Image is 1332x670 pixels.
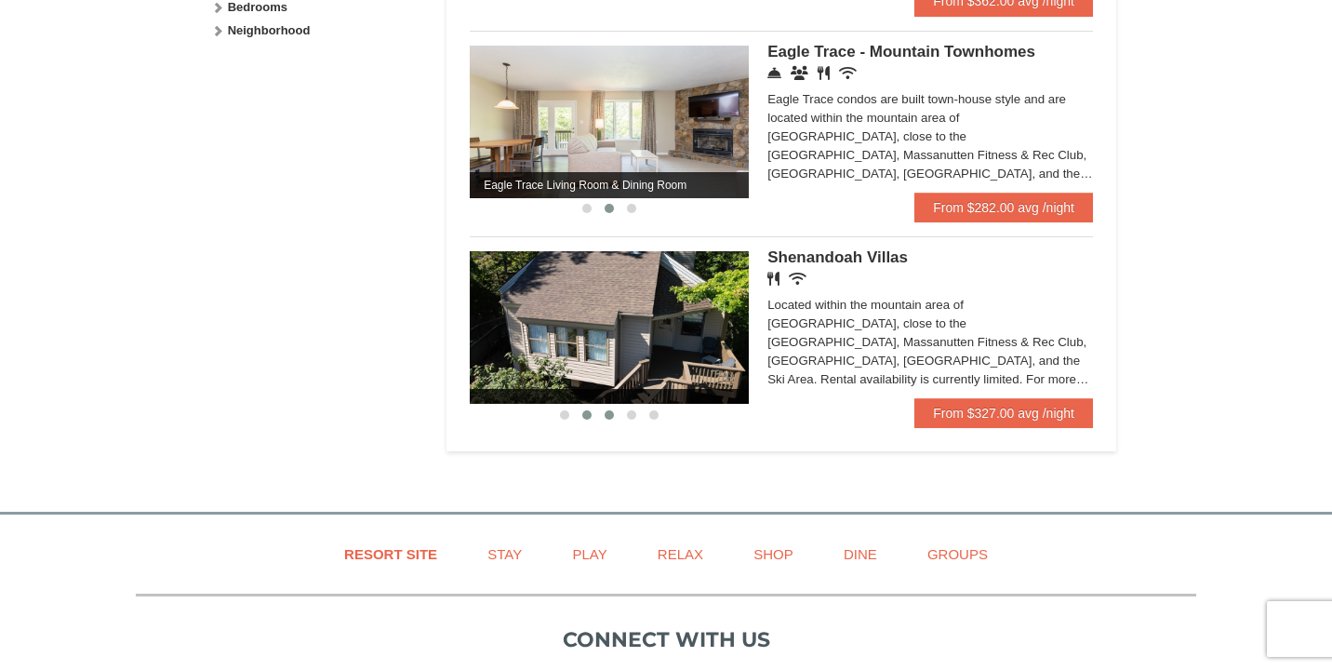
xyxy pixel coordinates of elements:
[549,533,630,575] a: Play
[791,66,808,80] i: Conference Facilities
[470,172,749,198] span: Eagle Trace Living Room & Dining Room
[767,43,1035,60] span: Eagle Trace - Mountain Townhomes
[767,272,779,286] i: Restaurant
[136,624,1196,655] p: Connect with us
[730,533,817,575] a: Shop
[789,272,806,286] i: Wireless Internet (free)
[914,398,1093,428] a: From $327.00 avg /night
[767,248,908,266] span: Shenandoah Villas
[914,193,1093,222] a: From $282.00 avg /night
[321,533,460,575] a: Resort Site
[228,23,311,37] strong: Neighborhood
[767,296,1093,389] div: Located within the mountain area of [GEOGRAPHIC_DATA], close to the [GEOGRAPHIC_DATA], Massanutte...
[470,46,749,198] img: Eagle Trace Living Room & Dining Room
[820,533,900,575] a: Dine
[464,533,545,575] a: Stay
[634,533,726,575] a: Relax
[839,66,857,80] i: Wireless Internet (free)
[767,66,781,80] i: Concierge Desk
[767,90,1093,183] div: Eagle Trace condos are built town-house style and are located within the mountain area of [GEOGRA...
[818,66,830,80] i: Restaurant
[904,533,1011,575] a: Groups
